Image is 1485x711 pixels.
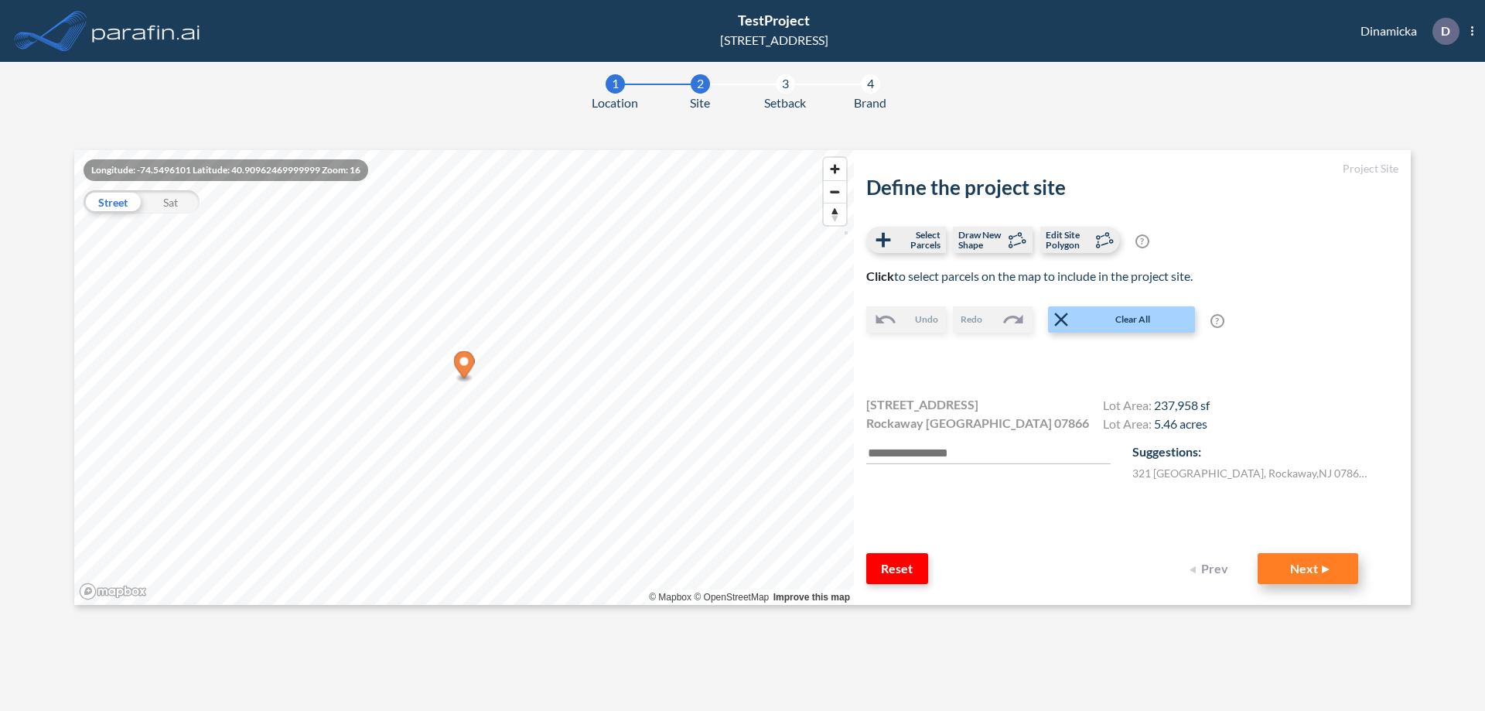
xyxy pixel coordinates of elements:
span: Undo [915,313,938,326]
button: Clear All [1048,306,1195,333]
span: 5.46 acres [1154,416,1207,431]
button: Undo [866,306,946,333]
span: Clear All [1073,313,1193,326]
span: Setback [764,94,806,112]
span: ? [1135,234,1149,248]
span: ? [1210,314,1224,328]
div: 3 [776,74,795,94]
span: Rockaway [GEOGRAPHIC_DATA] 07866 [866,414,1089,432]
b: Click [866,268,894,283]
button: Redo [953,306,1033,333]
h2: Define the project site [866,176,1398,200]
span: TestProject [738,12,810,29]
div: Street [84,190,142,214]
button: Prev [1180,553,1242,584]
div: 4 [861,74,880,94]
span: to select parcels on the map to include in the project site. [866,268,1193,283]
a: OpenStreetMap [694,592,769,603]
div: Longitude: -74.5496101 Latitude: 40.90962469999999 Zoom: 16 [84,159,368,181]
span: Redo [961,313,982,326]
canvas: Map [74,150,854,605]
img: logo [89,15,203,46]
span: 237,958 sf [1154,398,1210,412]
p: Suggestions: [1132,443,1398,461]
span: Edit Site Polygon [1046,230,1091,250]
span: [STREET_ADDRESS] [866,395,978,414]
span: Site [690,94,710,112]
button: Zoom in [824,158,846,180]
button: Zoom out [824,180,846,203]
button: Reset bearing to north [824,203,846,225]
button: Reset [866,553,928,584]
button: Next [1258,553,1358,584]
div: Map marker [454,351,475,383]
a: Mapbox [649,592,691,603]
span: Select Parcels [895,230,940,250]
a: Mapbox homepage [79,583,147,600]
h4: Lot Area: [1103,398,1210,416]
div: 2 [691,74,710,94]
h4: Lot Area: [1103,416,1210,435]
span: Draw New Shape [958,230,1004,250]
span: Location [592,94,638,112]
p: D [1441,24,1450,38]
div: Sat [142,190,200,214]
span: Zoom out [824,181,846,203]
label: 321 [GEOGRAPHIC_DATA] , Rockaway , NJ 07866 , US [1132,465,1372,481]
div: 1 [606,74,625,94]
div: Dinamicka [1337,18,1473,45]
div: [STREET_ADDRESS] [720,31,828,50]
h5: Project Site [866,162,1398,176]
span: Brand [854,94,886,112]
a: Improve this map [773,592,850,603]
